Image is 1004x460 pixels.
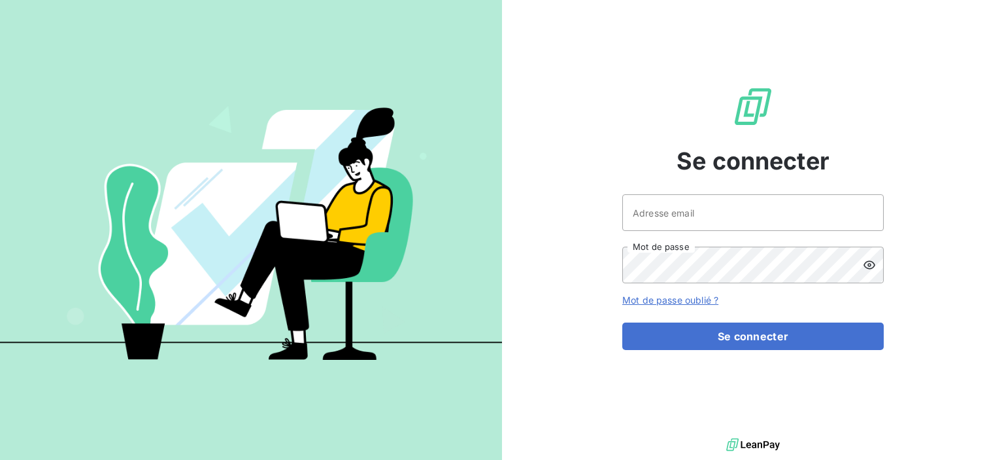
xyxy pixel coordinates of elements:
[622,294,718,306] a: Mot de passe oublié ?
[726,435,780,455] img: logo
[622,323,884,350] button: Se connecter
[677,143,829,179] span: Se connecter
[732,86,774,128] img: Logo LeanPay
[622,194,884,231] input: placeholder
